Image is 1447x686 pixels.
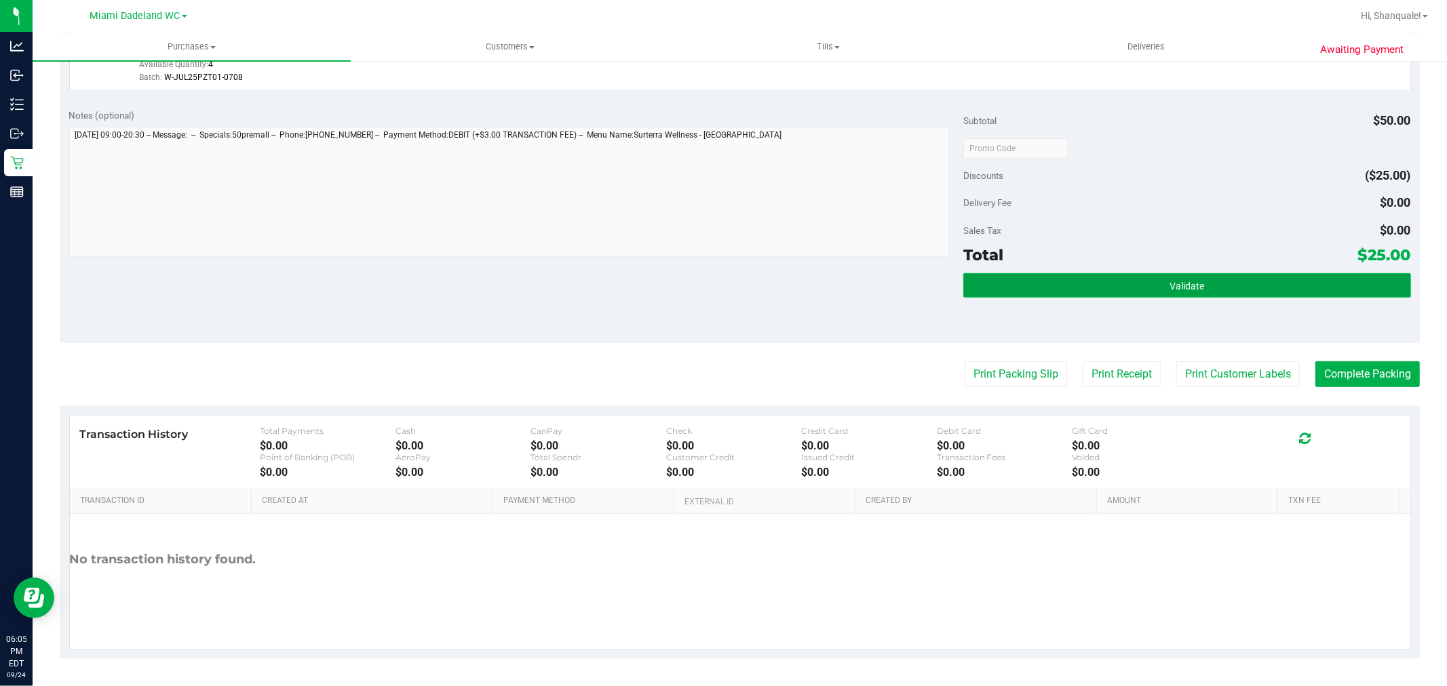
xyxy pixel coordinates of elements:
div: $0.00 [666,466,801,479]
a: Created At [262,496,488,506]
div: $0.00 [801,466,936,479]
button: Complete Packing [1315,361,1420,387]
div: Debit Card [937,426,1072,436]
div: $0.00 [530,439,665,452]
span: Deliveries [1109,41,1183,53]
div: $0.00 [530,466,665,479]
span: Delivery Fee [963,197,1011,208]
div: Voided [1072,452,1207,462]
a: Tills [669,33,987,61]
div: Gift Card [1072,426,1207,436]
a: Customers [351,33,669,61]
a: Deliveries [987,33,1305,61]
a: Payment Method [503,496,669,506]
div: $0.00 [1072,466,1207,479]
span: $0.00 [1381,223,1411,237]
span: W-JUL25PZT01-0708 [164,73,243,82]
div: $0.00 [260,439,395,452]
div: Point of Banking (POB) [260,452,395,462]
span: ($25.00) [1366,168,1411,182]
span: Miami Dadeland WC [90,10,180,22]
div: $0.00 [395,439,530,452]
span: Batch: [139,73,162,82]
button: Print Customer Labels [1176,361,1300,387]
inline-svg: Retail [10,156,24,169]
button: Print Receipt [1083,361,1161,387]
span: Hi, Shanquale! [1361,10,1421,21]
a: Purchases [33,33,351,61]
button: Print Packing Slip [965,361,1067,387]
inline-svg: Inventory [10,98,24,111]
p: 06:05 PM EDT [6,633,26,670]
div: $0.00 [395,466,530,479]
div: $0.00 [937,466,1072,479]
a: Transaction ID [80,496,246,506]
div: Check [666,426,801,436]
span: $0.00 [1381,195,1411,209]
span: $50.00 [1374,113,1411,127]
inline-svg: Inbound [10,68,24,82]
div: Cash [395,426,530,436]
inline-svg: Analytics [10,39,24,53]
div: AeroPay [395,452,530,462]
div: CanPay [530,426,665,436]
span: Discounts [963,163,1003,188]
div: Total Payments [260,426,395,436]
span: Tills [670,41,986,53]
span: Notes (optional) [69,110,135,121]
span: Sales Tax [963,225,1001,236]
p: 09/24 [6,670,26,680]
span: Awaiting Payment [1320,42,1404,58]
div: $0.00 [666,439,801,452]
span: Validate [1170,281,1204,291]
div: $0.00 [937,439,1072,452]
span: Subtotal [963,115,997,126]
span: Customers [351,41,668,53]
input: Promo Code [963,138,1068,159]
div: $0.00 [260,466,395,479]
div: Available Quantity: [139,55,482,81]
span: $25.00 [1358,245,1411,264]
div: $0.00 [1072,439,1207,452]
span: Purchases [33,41,351,53]
a: Amount [1108,496,1273,506]
a: Txn Fee [1289,496,1394,506]
div: Customer Credit [666,452,801,462]
a: Created By [866,496,1092,506]
div: No transaction history found. [70,514,256,605]
div: Total Spendr [530,452,665,462]
div: $0.00 [801,439,936,452]
inline-svg: Outbound [10,127,24,140]
button: Validate [963,273,1410,298]
span: 4 [208,60,213,69]
th: External ID [674,489,855,514]
div: Credit Card [801,426,936,436]
inline-svg: Reports [10,185,24,199]
div: Issued Credit [801,452,936,462]
div: Transaction Fees [937,452,1072,462]
span: Total [963,245,1003,264]
iframe: Resource center [14,578,54,618]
